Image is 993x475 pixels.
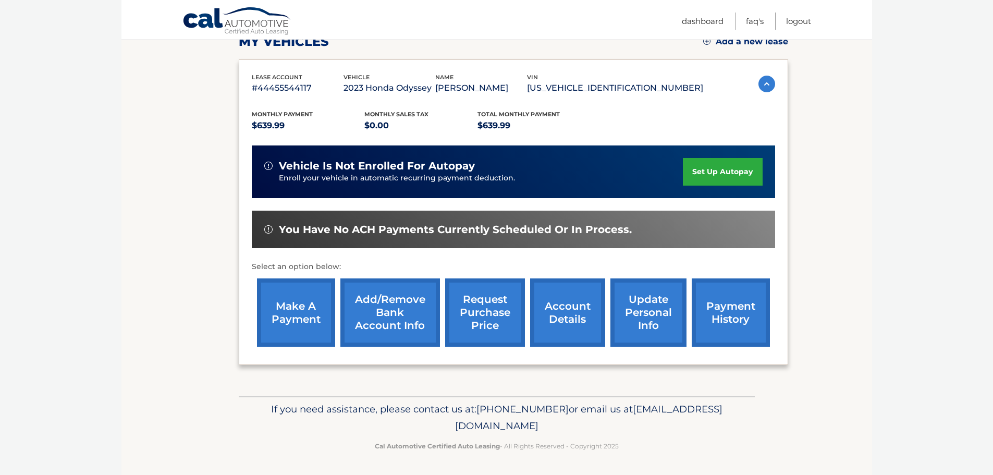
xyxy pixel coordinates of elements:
[786,13,811,30] a: Logout
[264,225,273,234] img: alert-white.svg
[692,278,770,347] a: payment history
[530,278,605,347] a: account details
[445,278,525,347] a: request purchase price
[455,403,722,432] span: [EMAIL_ADDRESS][DOMAIN_NAME]
[758,76,775,92] img: accordion-active.svg
[527,74,538,81] span: vin
[252,81,344,95] p: #44455544117
[476,403,569,415] span: [PHONE_NUMBER]
[340,278,440,347] a: Add/Remove bank account info
[182,7,292,37] a: Cal Automotive
[610,278,686,347] a: update personal info
[279,160,475,173] span: vehicle is not enrolled for autopay
[279,223,632,236] span: You have no ACH payments currently scheduled or in process.
[257,278,335,347] a: make a payment
[246,441,748,452] p: - All Rights Reserved - Copyright 2025
[364,118,477,133] p: $0.00
[703,38,710,45] img: add.svg
[252,74,302,81] span: lease account
[252,261,775,273] p: Select an option below:
[435,81,527,95] p: [PERSON_NAME]
[477,111,560,118] span: Total Monthly Payment
[364,111,428,118] span: Monthly sales Tax
[703,36,788,47] a: Add a new lease
[375,442,500,450] strong: Cal Automotive Certified Auto Leasing
[246,401,748,434] p: If you need assistance, please contact us at: or email us at
[527,81,703,95] p: [US_VEHICLE_IDENTIFICATION_NUMBER]
[682,13,724,30] a: Dashboard
[252,118,365,133] p: $639.99
[279,173,683,184] p: Enroll your vehicle in automatic recurring payment deduction.
[344,74,370,81] span: vehicle
[746,13,764,30] a: FAQ's
[239,34,329,50] h2: my vehicles
[435,74,453,81] span: name
[477,118,591,133] p: $639.99
[252,111,313,118] span: Monthly Payment
[344,81,435,95] p: 2023 Honda Odyssey
[683,158,762,186] a: set up autopay
[264,162,273,170] img: alert-white.svg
